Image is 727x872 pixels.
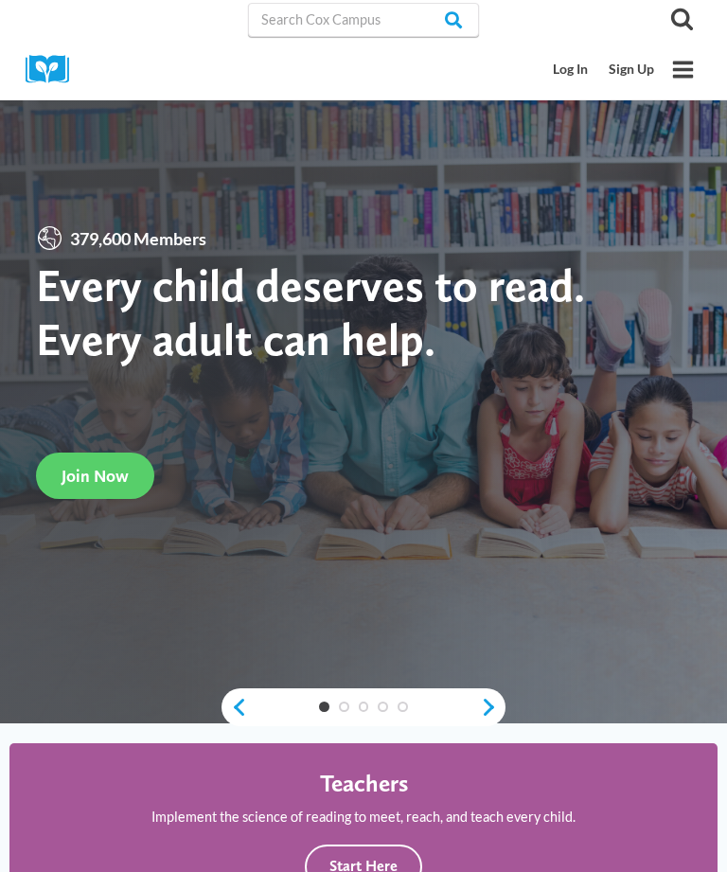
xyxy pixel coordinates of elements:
[26,55,82,84] img: Cox Campus
[543,52,665,87] nav: Secondary Mobile Navigation
[36,453,154,499] a: Join Now
[320,769,408,797] h4: Teachers
[398,702,408,712] a: 5
[543,52,599,87] a: Log In
[598,52,665,87] a: Sign Up
[36,258,585,366] strong: Every child deserves to read. Every adult can help.
[665,51,701,88] button: Open menu
[339,702,349,712] a: 2
[378,702,388,712] a: 4
[359,702,369,712] a: 3
[319,702,329,712] a: 1
[248,3,479,37] input: Search Cox Campus
[480,697,505,718] a: next
[62,466,129,486] span: Join Now
[63,225,213,253] span: 379,600 Members
[151,806,576,828] p: Implement the science of reading to meet, reach, and teach every child.
[222,697,247,718] a: previous
[222,688,505,726] div: content slider buttons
